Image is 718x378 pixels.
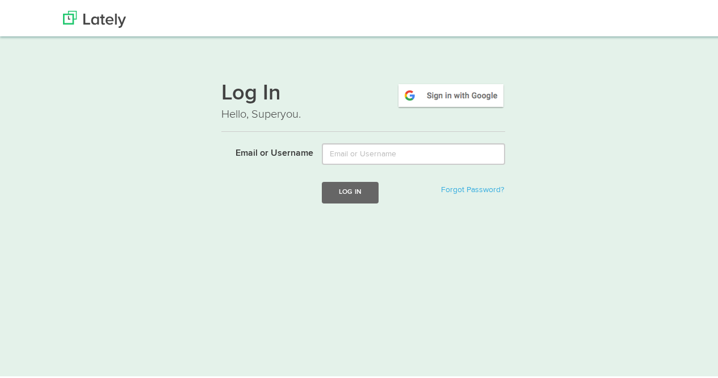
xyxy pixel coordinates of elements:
button: Log In [322,180,379,201]
p: Hello, Superyou. [221,104,505,121]
img: google-signin.png [397,80,505,106]
input: Email or Username [322,141,505,163]
label: Email or Username [213,141,313,158]
a: Forgot Password? [441,184,504,192]
img: Lately [63,9,126,26]
h1: Log In [221,80,505,104]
